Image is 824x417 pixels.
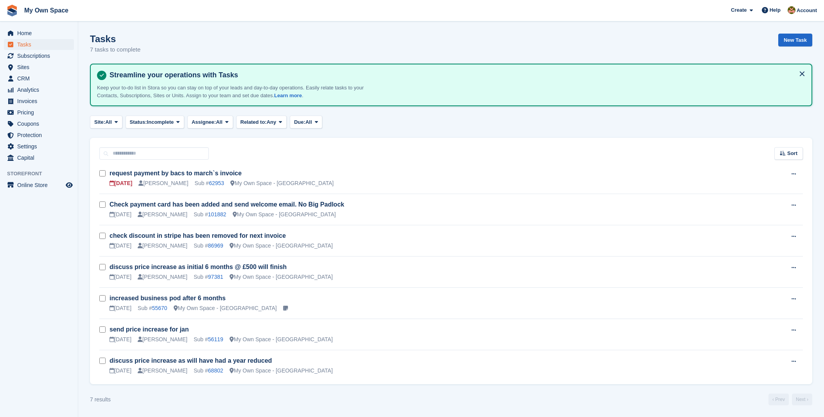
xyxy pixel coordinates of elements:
[65,180,74,190] a: Preview store
[110,170,242,176] a: request payment by bacs to march`s invoice
[174,304,277,312] div: My Own Space - [GEOGRAPHIC_DATA]
[4,107,74,118] a: menu
[138,304,167,312] div: Sub #
[305,118,312,126] span: All
[778,34,812,46] a: New Task
[4,39,74,50] a: menu
[797,7,817,14] span: Account
[110,304,131,312] div: [DATE]
[230,335,333,344] div: My Own Space - [GEOGRAPHIC_DATA]
[767,394,814,405] nav: Page
[126,116,184,128] button: Status: Incomplete
[94,118,105,126] span: Site:
[209,180,224,186] a: 62953
[4,141,74,152] a: menu
[130,118,147,126] span: Status:
[208,336,223,342] a: 56119
[17,152,64,163] span: Capital
[290,116,322,128] button: Due: All
[216,118,223,126] span: All
[110,273,131,281] div: [DATE]
[768,394,789,405] a: Previous
[787,150,797,157] span: Sort
[138,179,188,187] div: [PERSON_NAME]
[138,242,187,250] div: [PERSON_NAME]
[241,118,267,126] span: Related to:
[110,367,131,375] div: [DATE]
[274,93,302,98] a: Learn more
[17,28,64,39] span: Home
[230,273,333,281] div: My Own Space - [GEOGRAPHIC_DATA]
[17,96,64,107] span: Invoices
[294,118,305,126] span: Due:
[233,210,336,219] div: My Own Space - [GEOGRAPHIC_DATA]
[17,180,64,191] span: Online Store
[110,335,131,344] div: [DATE]
[267,118,276,126] span: Any
[97,84,371,99] p: Keep your to-do list in Stora so you can stay on top of your leads and day-to-day operations. Eas...
[138,335,187,344] div: [PERSON_NAME]
[4,152,74,163] a: menu
[208,274,223,280] a: 97381
[21,4,72,17] a: My Own Space
[731,6,747,14] span: Create
[17,50,64,61] span: Subscriptions
[147,118,174,126] span: Incomplete
[138,367,187,375] div: [PERSON_NAME]
[17,107,64,118] span: Pricing
[138,273,187,281] div: [PERSON_NAME]
[770,6,781,14] span: Help
[4,130,74,141] a: menu
[17,84,64,95] span: Analytics
[90,116,122,128] button: Site: All
[208,367,223,374] a: 68802
[110,232,286,239] a: check discount in stripe has been removed for next invoice
[792,394,812,405] a: Next
[230,242,333,250] div: My Own Space - [GEOGRAPHIC_DATA]
[194,335,223,344] div: Sub #
[4,96,74,107] a: menu
[4,180,74,191] a: menu
[110,326,189,333] a: send price increase for jan
[110,242,131,250] div: [DATE]
[90,45,140,54] p: 7 tasks to complete
[192,118,216,126] span: Assignee:
[236,116,287,128] button: Related to: Any
[4,84,74,95] a: menu
[194,367,223,375] div: Sub #
[106,71,805,80] h4: Streamline your operations with Tasks
[4,50,74,61] a: menu
[138,210,187,219] div: [PERSON_NAME]
[208,211,226,217] a: 101882
[17,62,64,73] span: Sites
[194,273,223,281] div: Sub #
[110,179,132,187] div: [DATE]
[17,130,64,141] span: Protection
[105,118,112,126] span: All
[110,357,272,364] a: discuss price increase as will have had a year reduced
[230,179,334,187] div: My Own Space - [GEOGRAPHIC_DATA]
[90,34,140,44] h1: Tasks
[208,242,223,249] a: 86969
[152,305,167,311] a: 55670
[4,62,74,73] a: menu
[4,118,74,129] a: menu
[187,116,233,128] button: Assignee: All
[17,118,64,129] span: Coupons
[7,170,78,178] span: Storefront
[17,73,64,84] span: CRM
[17,141,64,152] span: Settings
[110,264,287,270] a: discuss price increase as initial 6 months @ £500 will finish
[194,210,226,219] div: Sub #
[90,396,111,404] div: 7 results
[17,39,64,50] span: Tasks
[788,6,795,14] img: Keely Collin
[195,179,224,187] div: Sub #
[110,201,344,208] a: Check payment card has been added and send welcome email. No Big Padlock
[6,5,18,16] img: stora-icon-8386f47178a22dfd0bd8f6a31ec36ba5ce8667c1dd55bd0f319d3a0aa187defe.svg
[194,242,223,250] div: Sub #
[110,210,131,219] div: [DATE]
[110,295,226,301] a: increased business pod after 6 months
[4,73,74,84] a: menu
[4,28,74,39] a: menu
